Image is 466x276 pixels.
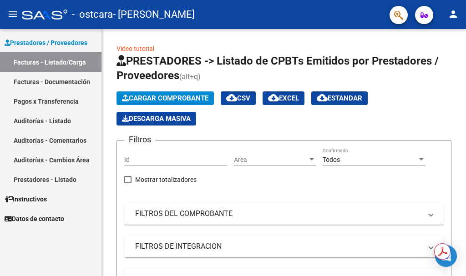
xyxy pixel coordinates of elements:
[179,72,201,81] span: (alt+q)
[72,5,113,25] span: - ostcara
[124,133,156,146] h3: Filtros
[116,55,439,82] span: PRESTADORES -> Listado de CPBTs Emitidos por Prestadores / Proveedores
[268,94,299,102] span: EXCEL
[226,94,250,102] span: CSV
[268,92,279,103] mat-icon: cloud_download
[135,174,197,185] span: Mostrar totalizadores
[5,38,87,48] span: Prestadores / Proveedores
[135,241,422,251] mat-panel-title: FILTROS DE INTEGRACION
[323,156,340,163] span: Todos
[221,91,256,105] button: CSV
[226,92,237,103] mat-icon: cloud_download
[116,112,196,125] app-download-masive: Descarga masiva de comprobantes (adjuntos)
[263,91,304,105] button: EXCEL
[5,194,47,204] span: Instructivos
[5,214,64,224] span: Datos de contacto
[116,91,214,105] button: Cargar Comprobante
[124,203,444,225] mat-expansion-panel-header: FILTROS DEL COMPROBANTE
[135,209,422,219] mat-panel-title: FILTROS DEL COMPROBANTE
[116,112,196,125] button: Descarga Masiva
[122,115,191,123] span: Descarga Masiva
[113,5,195,25] span: - [PERSON_NAME]
[448,9,459,20] mat-icon: person
[116,45,154,52] a: Video tutorial
[234,156,308,164] span: Area
[311,91,368,105] button: Estandar
[317,94,362,102] span: Estandar
[317,92,328,103] mat-icon: cloud_download
[7,9,18,20] mat-icon: menu
[124,236,444,257] mat-expansion-panel-header: FILTROS DE INTEGRACION
[122,94,208,102] span: Cargar Comprobante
